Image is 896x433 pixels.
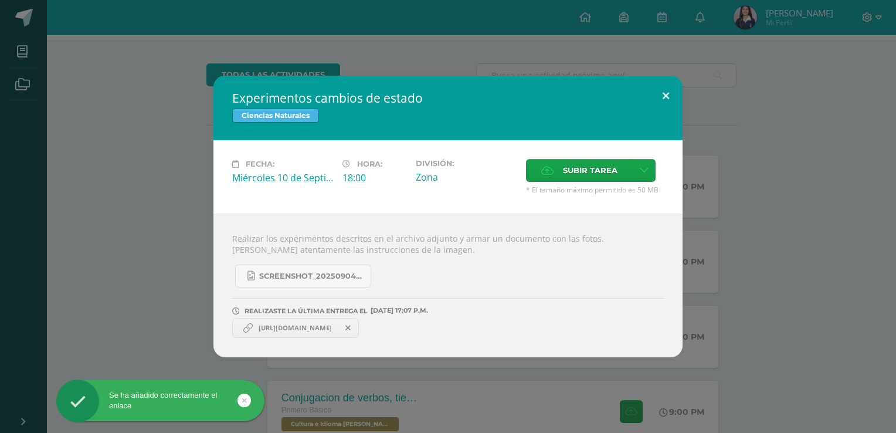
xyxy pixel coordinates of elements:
span: * El tamaño máximo permitido es 50 MB [526,185,664,195]
span: Subir tarea [563,160,617,181]
div: Realizar los experimentos descritos en el archivo adjunto y armar un documento con las fotos. [PE... [213,214,683,357]
a: Screenshot_20250904_132635_OneDrive.jpg [235,265,371,287]
span: [URL][DOMAIN_NAME] [253,323,338,333]
div: Miércoles 10 de Septiembre [232,171,333,184]
span: Ciencias Naturales [232,109,319,123]
label: División: [416,159,517,168]
span: Fecha: [246,160,274,168]
h2: Experimentos cambios de estado [232,90,664,106]
div: Se ha añadido correctamente el enlace [56,390,264,411]
span: REALIZASTE LA ÚLTIMA ENTREGA EL [245,307,368,315]
button: Close (Esc) [649,76,683,116]
span: Remover entrega [338,322,358,334]
span: [DATE] 17:07 P.M. [368,310,428,311]
div: Zona [416,171,517,184]
div: 18:00 [342,171,406,184]
span: Screenshot_20250904_132635_OneDrive.jpg [259,272,365,281]
a: https://www.canva.com/design/DAGynrddHyo/7bUh_1RXo4_z5uc0qWBcwg/edit?utm_content=DAGynrddHyo&utm_... [232,318,359,338]
span: Hora: [357,160,382,168]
